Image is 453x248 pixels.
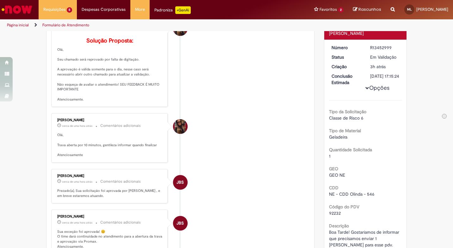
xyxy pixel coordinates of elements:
img: ServiceNow [1,3,33,16]
dt: Status [327,54,366,60]
div: R13452999 [370,44,400,51]
div: Jacqueline Batista Shiota [173,216,188,231]
dt: Número [327,44,366,51]
span: Requisições [43,6,65,13]
span: JBS [177,216,184,231]
small: Comentários adicionais [100,123,141,128]
dt: Criação [327,63,366,70]
div: Em Validação [370,54,400,60]
span: ML [407,7,412,11]
div: Jacqueline Batista Shiota [173,175,188,190]
dt: Conclusão Estimada [327,73,366,86]
div: [PERSON_NAME] [329,30,402,36]
span: Geladeira [329,134,347,140]
time: 27/08/2025 16:15:17 [62,221,92,225]
span: cerca de uma hora atrás [62,221,92,225]
a: Formulário de Atendimento [42,23,89,28]
span: JBS [177,175,184,190]
div: [PERSON_NAME] [57,174,163,178]
p: Olá, Seu chamado será reprovado por falta de digitação. A aprovação é válida somente para o dia, ... [57,38,163,102]
b: Descrição [329,223,349,229]
span: Despesas Corporativas [82,6,126,13]
time: 27/08/2025 16:15:24 [62,180,92,184]
b: CDD [329,185,338,191]
small: Comentários adicionais [100,179,141,184]
b: Tipo de Material [329,128,361,134]
b: Tipo da Solicitação [329,109,366,114]
div: 27/08/2025 15:05:53 [370,63,400,70]
div: Padroniza [154,6,191,14]
b: Solução Proposta: [86,37,133,44]
div: [PERSON_NAME] [57,215,163,219]
b: Código do PDV [329,204,359,210]
a: Rascunhos [353,7,381,13]
span: Favoritos [320,6,337,13]
p: +GenAi [175,6,191,14]
p: Olá, Trava aberta por 10 minutos, gentileza informar quando finalizar Atenciosamente [57,133,163,158]
span: GEO NE [329,172,345,178]
time: 27/08/2025 16:19:24 [62,124,92,128]
span: cerca de uma hora atrás [62,124,92,128]
span: 2 [338,7,344,13]
span: [PERSON_NAME] [416,7,448,12]
span: NE - CDD Olinda - 546 [329,191,375,197]
span: 1 [329,153,331,159]
span: 5 [67,7,72,13]
span: 3h atrás [370,64,386,69]
div: Desiree da Silva Germano [173,119,188,134]
span: cerca de uma hora atrás [62,180,92,184]
b: Quantidade Solicitada [329,147,372,153]
b: GEO [329,166,338,172]
span: More [135,6,145,13]
a: Página inicial [7,23,29,28]
div: [DATE] 17:15:24 [370,73,400,79]
span: Rascunhos [358,6,381,12]
p: Prezado(a), Sua solicitação foi aprovada por [PERSON_NAME] , e em breve estaremos atuando. [57,188,163,198]
div: [PERSON_NAME] [57,118,163,122]
span: Classe de Risco 6 [329,115,363,121]
span: 92232 [329,210,341,216]
img: hide.svg [442,114,446,119]
small: Comentários adicionais [100,220,141,225]
time: 27/08/2025 15:05:53 [370,64,386,69]
ul: Trilhas de página [5,19,297,31]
